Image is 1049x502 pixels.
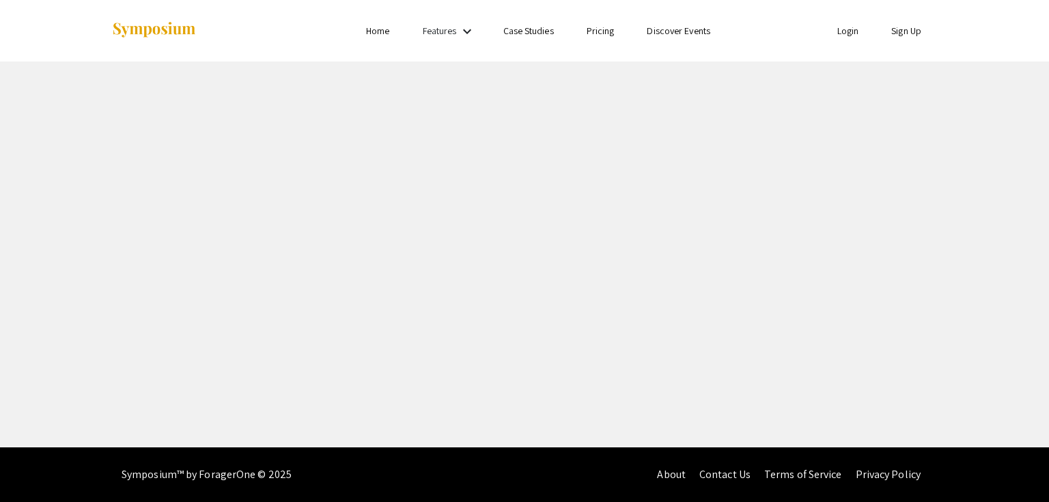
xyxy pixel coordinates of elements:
a: Pricing [587,25,615,37]
a: Terms of Service [764,467,842,482]
a: Privacy Policy [856,467,921,482]
mat-icon: Expand Features list [459,23,475,40]
a: Case Studies [503,25,554,37]
img: Symposium by ForagerOne [111,21,197,40]
a: Home [366,25,389,37]
a: Features [423,25,457,37]
a: Contact Us [699,467,751,482]
a: Discover Events [647,25,710,37]
a: Sign Up [891,25,921,37]
a: Login [837,25,859,37]
a: About [657,467,686,482]
div: Symposium™ by ForagerOne © 2025 [122,447,292,502]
